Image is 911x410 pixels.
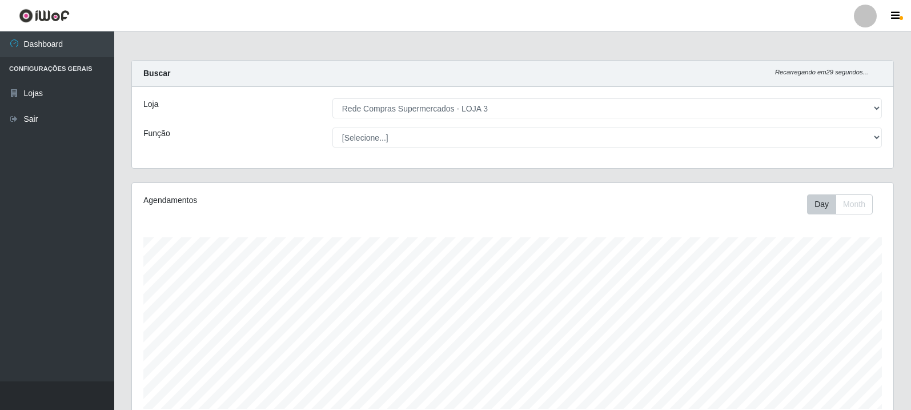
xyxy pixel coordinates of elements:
[143,69,170,78] strong: Buscar
[143,194,441,206] div: Agendamentos
[807,194,836,214] button: Day
[775,69,868,75] i: Recarregando em 29 segundos...
[807,194,882,214] div: Toolbar with button groups
[836,194,873,214] button: Month
[19,9,70,23] img: CoreUI Logo
[143,128,170,140] label: Função
[807,194,873,214] div: First group
[143,98,158,110] label: Loja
